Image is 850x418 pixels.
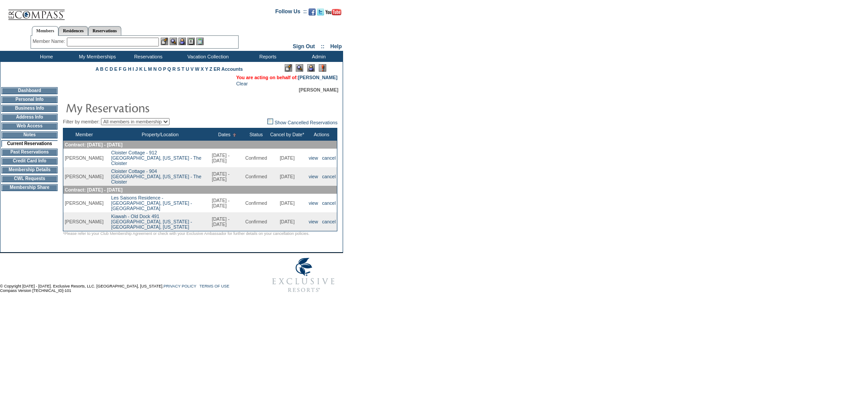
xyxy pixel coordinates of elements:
[249,132,263,137] a: Status
[123,66,127,72] a: G
[187,38,195,45] img: Reservations
[292,51,343,62] td: Admin
[309,174,318,179] a: view
[293,43,315,50] a: Sign Out
[307,64,315,72] img: Impersonate
[8,2,65,20] img: Compass Home
[148,66,152,72] a: M
[173,51,241,62] td: Vacation Collection
[172,66,176,72] a: R
[244,167,268,186] td: Confirmed
[76,132,93,137] a: Member
[1,105,58,112] td: Business Info
[63,167,105,186] td: [PERSON_NAME]
[241,51,292,62] td: Reports
[111,195,192,211] a: Les Saisons Residence -[GEOGRAPHIC_DATA], [US_STATE] - [GEOGRAPHIC_DATA]
[196,38,204,45] img: b_calculator.gif
[144,66,147,72] a: L
[1,131,58,138] td: Notes
[231,133,236,137] img: Ascending
[201,66,204,72] a: X
[66,99,243,116] img: pgTtlMyReservations.gif
[63,194,105,212] td: [PERSON_NAME]
[309,219,318,224] a: view
[58,26,88,35] a: Residences
[163,284,196,288] a: PRIVACY POLICY
[322,155,336,161] a: cancel
[214,66,243,72] a: ER Accounts
[63,119,100,124] span: Filter by member:
[322,174,336,179] a: cancel
[244,194,268,212] td: Confirmed
[298,75,337,80] a: [PERSON_NAME]
[111,150,201,166] a: Cloister Cottage - 912[GEOGRAPHIC_DATA], [US_STATE] - The Cloister
[1,184,58,191] td: Membership Share
[96,66,99,72] a: A
[210,149,244,167] td: [DATE] - [DATE]
[135,66,138,72] a: J
[236,75,337,80] span: You are acting on behalf of:
[268,167,306,186] td: [DATE]
[309,155,318,161] a: view
[142,132,179,137] a: Property/Location
[321,43,325,50] span: ::
[153,66,157,72] a: N
[122,51,173,62] td: Reservations
[267,119,273,124] img: chk_off.JPG
[268,212,306,231] td: [DATE]
[119,66,122,72] a: F
[20,51,71,62] td: Home
[309,8,316,15] img: Become our fan on Facebook
[1,157,58,165] td: Credit Card Info
[63,212,105,231] td: [PERSON_NAME]
[268,149,306,167] td: [DATE]
[200,284,230,288] a: TERMS OF USE
[71,51,122,62] td: My Memberships
[299,87,338,92] span: [PERSON_NAME]
[1,114,58,121] td: Address Info
[158,66,162,72] a: O
[322,200,336,206] a: cancel
[317,8,324,15] img: Follow us on Twitter
[244,149,268,167] td: Confirmed
[170,38,177,45] img: View
[306,128,337,141] th: Actions
[111,169,201,184] a: Cloister Cottage - 904[GEOGRAPHIC_DATA], [US_STATE] - The Cloister
[325,11,341,16] a: Subscribe to our YouTube Channel
[296,64,303,72] img: View Mode
[167,66,171,72] a: Q
[1,123,58,130] td: Web Access
[63,231,309,236] span: *Please refer to your Club Membership Agreement or check with your Exclusive Ambassador for furth...
[139,66,143,72] a: K
[161,38,168,45] img: b_edit.gif
[32,26,59,36] a: Members
[319,64,326,72] img: Log Concern/Member Elevation
[1,166,58,173] td: Membership Details
[267,120,337,125] a: Show Cancelled Reservations
[109,66,113,72] a: D
[65,187,122,192] span: Contract: [DATE] - [DATE]
[63,149,105,167] td: [PERSON_NAME]
[244,212,268,231] td: Confirmed
[114,66,117,72] a: E
[65,142,122,147] span: Contract: [DATE] - [DATE]
[163,66,166,72] a: P
[1,140,58,147] td: Current Reservations
[236,81,247,86] a: Clear
[270,132,304,137] a: Cancel by Date*
[264,253,343,297] img: Exclusive Resorts
[111,214,192,230] a: Kiawah - Old Dock 491[GEOGRAPHIC_DATA], [US_STATE] - [GEOGRAPHIC_DATA], [US_STATE]
[210,167,244,186] td: [DATE] - [DATE]
[133,66,134,72] a: I
[209,66,212,72] a: Z
[210,194,244,212] td: [DATE] - [DATE]
[309,200,318,206] a: view
[275,8,307,18] td: Follow Us ::
[325,9,341,15] img: Subscribe to our YouTube Channel
[322,219,336,224] a: cancel
[218,132,231,137] a: Dates
[330,43,342,50] a: Help
[186,66,189,72] a: U
[33,38,67,45] div: Member Name:
[210,212,244,231] td: [DATE] - [DATE]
